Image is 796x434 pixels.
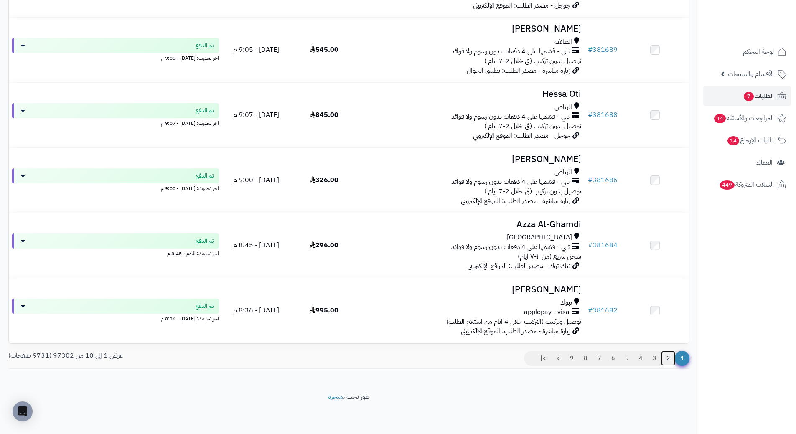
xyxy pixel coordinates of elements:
[196,172,214,180] span: تم الدفع
[720,180,735,190] span: 449
[675,351,689,366] span: 1
[719,179,774,190] span: السلات المتروكة
[233,110,279,120] span: [DATE] - 9:07 م
[12,53,219,62] div: اخر تحديث: [DATE] - 9:05 م
[551,351,565,366] a: >
[451,242,570,252] span: تابي - قسّمها على 4 دفعات بدون رسوم ولا فوائد
[592,351,606,366] a: 7
[361,24,581,34] h3: [PERSON_NAME]
[606,351,620,366] a: 6
[554,168,572,177] span: الرياض
[507,233,572,242] span: [GEOGRAPHIC_DATA]
[554,102,572,112] span: الرياض
[703,152,791,173] a: العملاء
[588,305,618,315] a: #381682
[714,114,726,123] span: 14
[446,317,581,327] span: توصيل وتركيب (التركيب خلال 4 ايام من استلام الطلب)
[620,351,634,366] a: 5
[703,86,791,106] a: الطلبات7
[588,110,618,120] a: #381688
[461,196,570,206] span: زيارة مباشرة - مصدر الطلب: الموقع الإلكتروني
[310,240,338,250] span: 296.00
[703,175,791,195] a: السلات المتروكة449
[473,131,570,141] span: جوجل - مصدر الطلب: الموقع الإلكتروني
[233,175,279,185] span: [DATE] - 9:00 م
[588,45,618,55] a: #381689
[361,155,581,164] h3: [PERSON_NAME]
[588,305,593,315] span: #
[451,177,570,187] span: تابي - قسّمها على 4 دفعات بدون رسوم ولا فوائد
[727,135,774,146] span: طلبات الإرجاع
[647,351,661,366] a: 3
[310,110,338,120] span: 845.00
[233,305,279,315] span: [DATE] - 8:36 م
[728,68,774,80] span: الأقسام والمنتجات
[467,66,570,76] span: زيارة مباشرة - مصدر الطلب: تطبيق الجوال
[12,183,219,192] div: اخر تحديث: [DATE] - 9:00 م
[484,186,581,196] span: توصيل بدون تركيب (في خلال 2-7 ايام )
[727,136,739,145] span: 14
[196,237,214,245] span: تم الدفع
[578,351,593,366] a: 8
[473,0,570,10] span: جوجل - مصدر الطلب: الموقع الإلكتروني
[310,45,338,55] span: 545.00
[361,220,581,229] h3: Azza Al-Ghamdi
[468,261,570,271] span: تيك توك - مصدر الطلب: الموقع الإلكتروني
[713,112,774,124] span: المراجعات والأسئلة
[554,37,572,47] span: الطائف
[361,285,581,294] h3: [PERSON_NAME]
[588,175,593,185] span: #
[661,351,675,366] a: 2
[2,351,349,360] div: عرض 1 إلى 10 من 97302 (9731 صفحات)
[744,92,754,101] span: 7
[524,307,570,317] span: applepay - visa
[518,251,581,261] span: شحن سريع (من ٢-٧ ايام)
[588,45,593,55] span: #
[13,401,33,421] div: Open Intercom Messenger
[12,118,219,127] div: اخر تحديث: [DATE] - 9:07 م
[484,121,581,131] span: توصيل بدون تركيب (في خلال 2-7 ايام )
[196,107,214,115] span: تم الدفع
[588,175,618,185] a: #381686
[328,392,343,402] a: متجرة
[484,56,581,66] span: توصيل بدون تركيب (في خلال 2-7 ايام )
[451,47,570,56] span: تابي - قسّمها على 4 دفعات بدون رسوم ولا فوائد
[361,89,581,99] h3: Hessa Oti
[565,351,579,366] a: 9
[310,175,338,185] span: 326.00
[535,351,551,366] a: >|
[233,45,279,55] span: [DATE] - 9:05 م
[233,240,279,250] span: [DATE] - 8:45 م
[633,351,648,366] a: 4
[588,240,618,250] a: #381684
[310,305,338,315] span: 995.00
[560,298,572,307] span: تبوك
[703,130,791,150] a: طلبات الإرجاع14
[451,112,570,122] span: تابي - قسّمها على 4 دفعات بدون رسوم ولا فوائد
[756,157,773,168] span: العملاء
[703,42,791,62] a: لوحة التحكم
[12,314,219,322] div: اخر تحديث: [DATE] - 8:36 م
[703,108,791,128] a: المراجعات والأسئلة14
[461,326,570,336] span: زيارة مباشرة - مصدر الطلب: الموقع الإلكتروني
[743,46,774,58] span: لوحة التحكم
[588,110,593,120] span: #
[196,41,214,50] span: تم الدفع
[588,240,593,250] span: #
[743,90,774,102] span: الطلبات
[196,302,214,310] span: تم الدفع
[12,249,219,257] div: اخر تحديث: اليوم - 8:45 م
